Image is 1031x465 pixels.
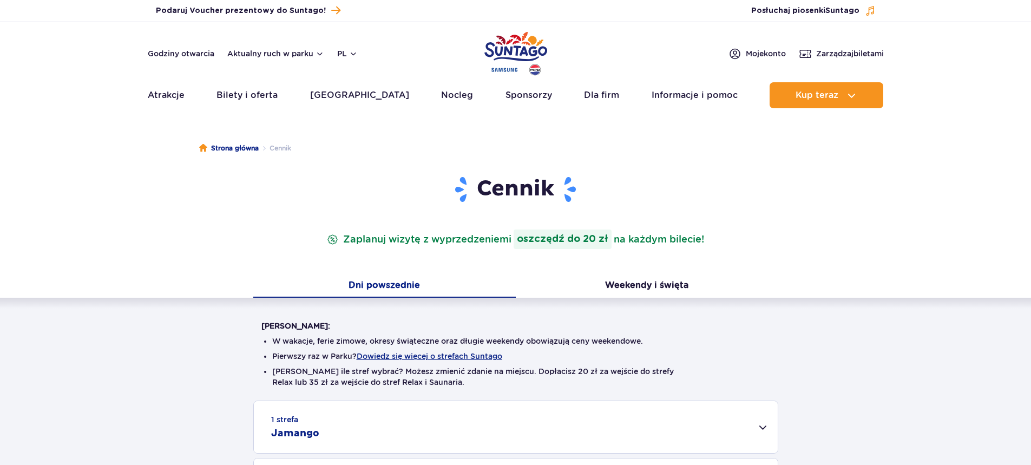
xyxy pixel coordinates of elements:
[272,366,759,388] li: [PERSON_NAME] ile stref wybrać? Możesz zmienić zdanie na miejscu. Dopłacisz 20 zł za wejście do s...
[584,82,619,108] a: Dla firm
[816,48,884,59] span: Zarządzaj biletami
[148,48,214,59] a: Godziny otwarcia
[271,414,298,425] small: 1 strefa
[261,175,770,204] h1: Cennik
[796,90,838,100] span: Kup teraz
[505,82,552,108] a: Sponsorzy
[271,427,319,440] h2: Jamango
[770,82,883,108] button: Kup teraz
[728,47,786,60] a: Mojekonto
[310,82,409,108] a: [GEOGRAPHIC_DATA]
[261,322,330,330] strong: [PERSON_NAME]:
[227,49,324,58] button: Aktualny ruch w parku
[337,48,358,59] button: pl
[652,82,738,108] a: Informacje i pomoc
[272,351,759,362] li: Pierwszy raz w Parku?
[825,7,859,15] span: Suntago
[484,27,547,77] a: Park of Poland
[253,275,516,298] button: Dni powszednie
[516,275,778,298] button: Weekendy i święta
[272,336,759,346] li: W wakacje, ferie zimowe, okresy świąteczne oraz długie weekendy obowiązują ceny weekendowe.
[325,230,706,249] p: Zaplanuj wizytę z wyprzedzeniem na każdym bilecie!
[751,5,859,16] span: Posłuchaj piosenki
[799,47,884,60] a: Zarządzajbiletami
[751,5,876,16] button: Posłuchaj piosenkiSuntago
[156,3,340,18] a: Podaruj Voucher prezentowy do Suntago!
[156,5,326,16] span: Podaruj Voucher prezentowy do Suntago!
[514,230,612,249] strong: oszczędź do 20 zł
[216,82,278,108] a: Bilety i oferta
[259,143,291,154] li: Cennik
[441,82,473,108] a: Nocleg
[148,82,185,108] a: Atrakcje
[746,48,786,59] span: Moje konto
[357,352,502,361] button: Dowiedz się więcej o strefach Suntago
[199,143,259,154] a: Strona główna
